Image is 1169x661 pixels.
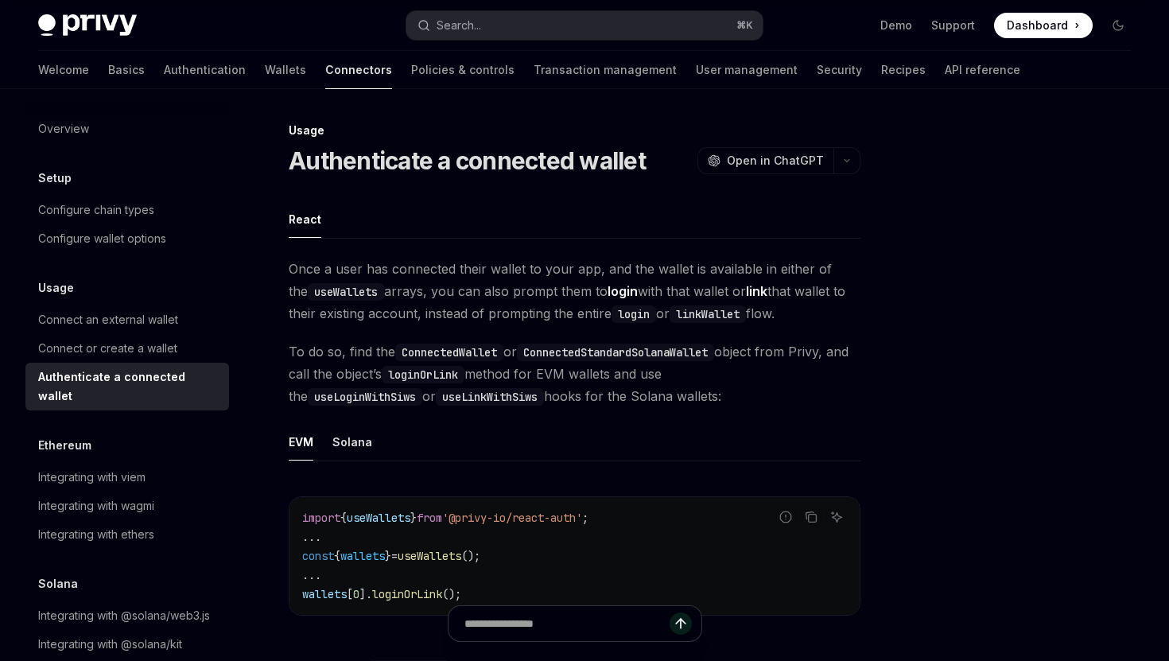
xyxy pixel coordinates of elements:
[817,51,862,89] a: Security
[25,334,229,363] a: Connect or create a wallet
[302,568,321,582] span: ...
[25,492,229,520] a: Integrating with wagmi
[289,340,860,407] span: To do so, find the or object from Privy, and call the object’s method for EVM wallets and use the...
[38,635,182,654] div: Integrating with @solana/kit
[25,630,229,659] a: Integrating with @solana/kit
[670,305,746,323] code: linkWallet
[1007,17,1068,33] span: Dashboard
[25,196,229,224] a: Configure chain types
[38,229,166,248] div: Configure wallet options
[395,344,503,361] code: ConnectedWallet
[340,549,385,563] span: wallets
[881,51,926,89] a: Recipes
[437,16,481,35] div: Search...
[302,530,321,544] span: ...
[302,511,340,525] span: import
[164,51,246,89] a: Authentication
[382,366,464,383] code: loginOrLink
[696,51,798,89] a: User management
[25,463,229,492] a: Integrating with viem
[25,115,229,143] a: Overview
[775,507,796,527] button: Report incorrect code
[289,258,860,325] span: Once a user has connected their wallet to your app, and the wallet is available in either of the ...
[391,549,398,563] span: =
[38,525,154,544] div: Integrating with ethers
[359,587,372,601] span: ].
[417,511,442,525] span: from
[372,587,442,601] span: loginOrLink
[334,549,340,563] span: {
[308,388,422,406] code: useLoginWithSiws
[517,344,714,361] code: ConnectedStandardSolanaWallet
[945,51,1020,89] a: API reference
[38,436,91,455] h5: Ethereum
[325,51,392,89] a: Connectors
[38,339,177,358] div: Connect or create a wallet
[38,169,72,188] h5: Setup
[931,17,975,33] a: Support
[340,511,347,525] span: {
[464,606,670,641] input: Ask a question...
[442,511,582,525] span: '@privy-io/react-auth'
[534,51,677,89] a: Transaction management
[994,13,1093,38] a: Dashboard
[108,51,145,89] a: Basics
[38,468,146,487] div: Integrating with viem
[25,601,229,630] a: Integrating with @solana/web3.js
[347,511,410,525] span: useWallets
[442,587,461,601] span: ();
[302,587,347,601] span: wallets
[38,367,219,406] div: Authenticate a connected wallet
[302,549,334,563] span: const
[385,549,391,563] span: }
[1105,13,1131,38] button: Toggle dark mode
[612,305,656,323] code: login
[38,496,154,515] div: Integrating with wagmi
[608,283,638,299] strong: login
[411,51,515,89] a: Policies & controls
[801,507,821,527] button: Copy the contents from the code block
[289,423,313,461] div: EVM
[25,224,229,253] a: Configure wallet options
[697,147,833,174] button: Open in ChatGPT
[289,200,321,238] div: React
[353,587,359,601] span: 0
[25,305,229,334] a: Connect an external wallet
[38,278,74,297] h5: Usage
[308,283,384,301] code: useWallets
[38,200,154,220] div: Configure chain types
[880,17,912,33] a: Demo
[436,388,544,406] code: useLinkWithSiws
[332,423,372,461] div: Solana
[461,549,480,563] span: ();
[25,520,229,549] a: Integrating with ethers
[736,19,753,32] span: ⌘ K
[289,146,646,175] h1: Authenticate a connected wallet
[38,119,89,138] div: Overview
[406,11,762,40] button: Open search
[38,606,210,625] div: Integrating with @solana/web3.js
[265,51,306,89] a: Wallets
[670,612,692,635] button: Send message
[826,507,847,527] button: Ask AI
[289,122,860,138] div: Usage
[410,511,417,525] span: }
[25,363,229,410] a: Authenticate a connected wallet
[38,574,78,593] h5: Solana
[727,153,824,169] span: Open in ChatGPT
[582,511,588,525] span: ;
[347,587,353,601] span: [
[38,310,178,329] div: Connect an external wallet
[38,14,137,37] img: dark logo
[746,283,767,299] strong: link
[38,51,89,89] a: Welcome
[398,549,461,563] span: useWallets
